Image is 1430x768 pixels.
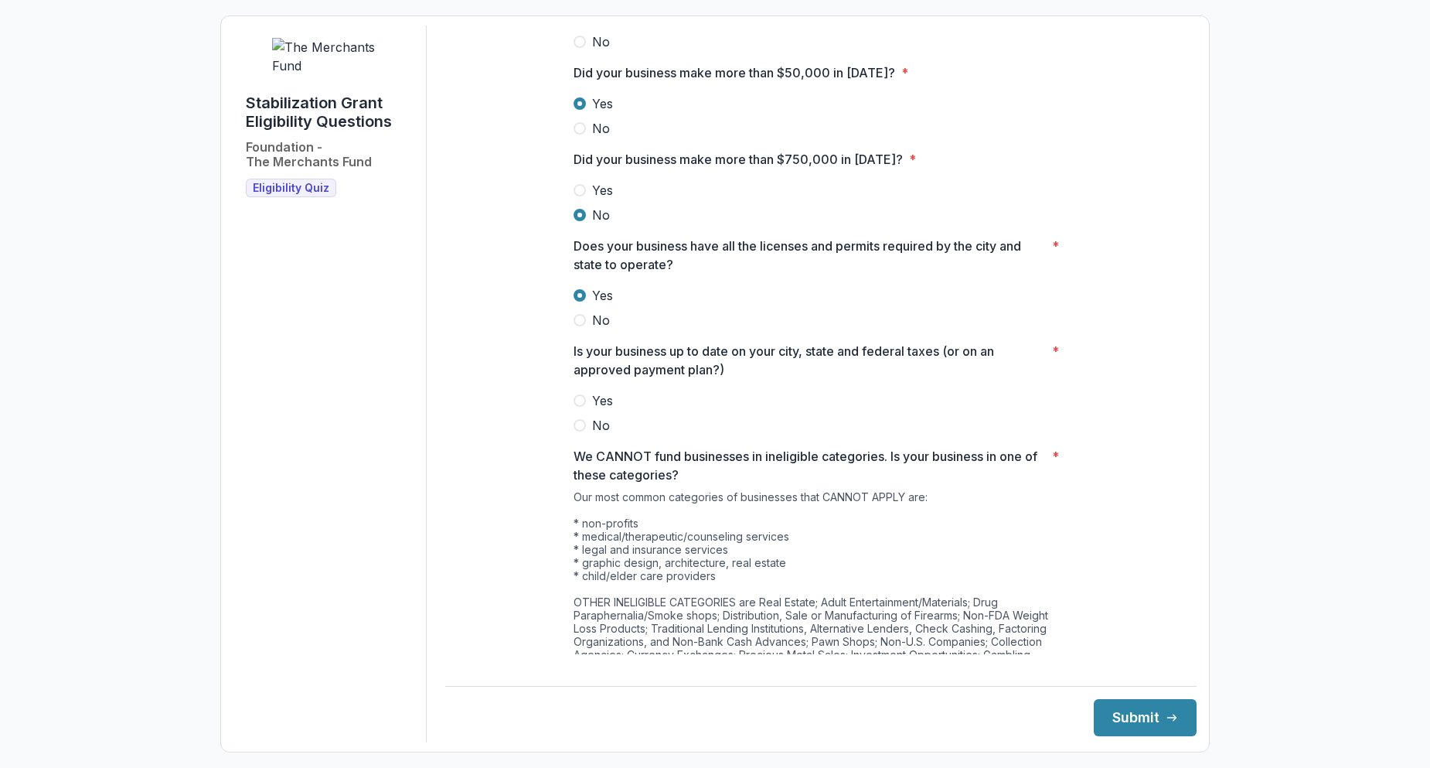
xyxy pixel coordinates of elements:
h1: Stabilization Grant Eligibility Questions [246,94,414,131]
p: Did your business make more than $750,000 in [DATE]? [574,150,903,169]
span: No [592,32,610,51]
span: No [592,311,610,329]
span: Yes [592,391,613,410]
span: Yes [592,286,613,305]
p: We CANNOT fund businesses in ineligible categories. Is your business in one of these categories? [574,447,1046,484]
span: No [592,206,610,224]
p: Did your business make more than $50,000 in [DATE]? [574,63,895,82]
div: Our most common categories of businesses that CANNOT APPLY are: * non-profits * medical/therapeut... [574,490,1068,681]
img: The Merchants Fund [272,38,388,75]
span: No [592,416,610,435]
h2: Foundation - The Merchants Fund [246,140,372,169]
span: No [592,119,610,138]
button: Submit [1094,699,1197,736]
p: Is your business up to date on your city, state and federal taxes (or on an approved payment plan?) [574,342,1046,379]
p: Does your business have all the licenses and permits required by the city and state to operate? [574,237,1046,274]
span: Yes [592,94,613,113]
span: Eligibility Quiz [253,182,329,195]
span: Yes [592,181,613,200]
